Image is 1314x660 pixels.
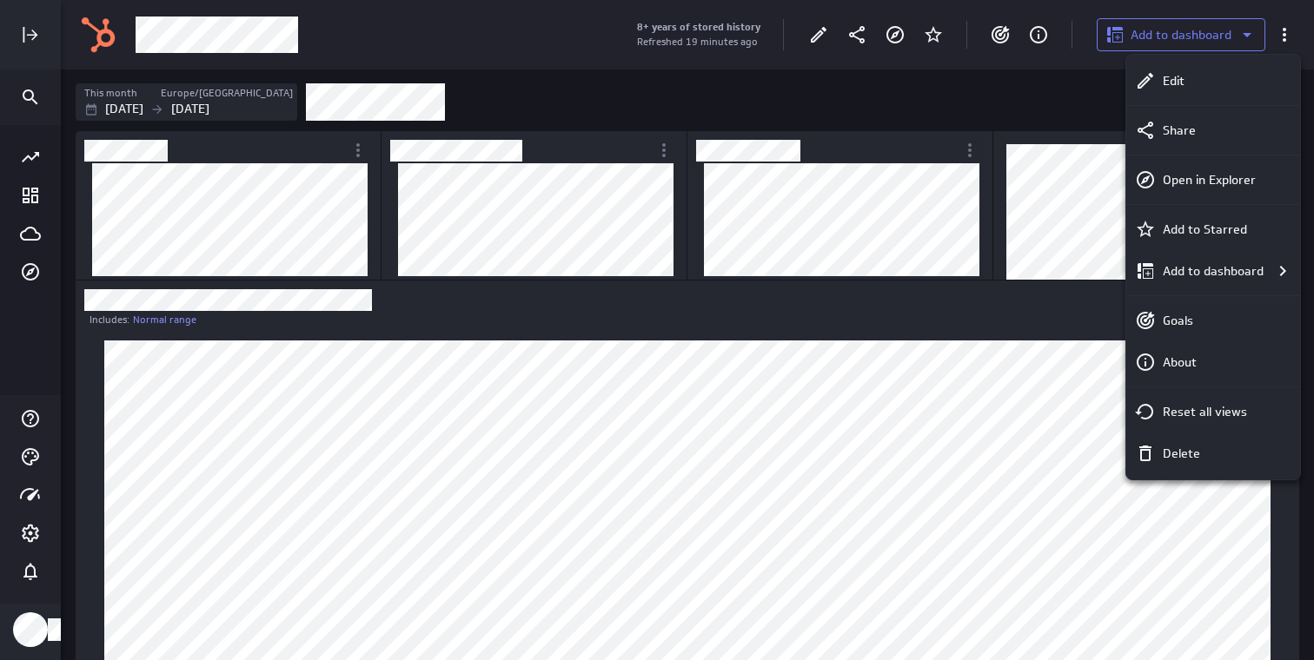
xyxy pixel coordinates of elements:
p: Add to Starred [1163,221,1247,239]
p: About [1163,353,1197,372]
p: Open in Explorer [1163,171,1256,189]
p: Goals [1163,312,1193,330]
div: Open in Explorer [1126,159,1300,201]
div: Share [1126,109,1300,151]
p: Delete [1163,445,1200,463]
div: Delete [1126,432,1300,474]
div: About [1126,341,1300,383]
div: Goals [1126,300,1300,341]
p: Edit [1163,72,1185,90]
div: Reset all views [1126,391,1300,432]
p: Share [1163,122,1196,140]
div: Edit [1126,60,1300,102]
div: Add to dashboard [1126,250,1300,292]
p: Reset all views [1163,403,1247,421]
p: Add to dashboard [1163,262,1264,280]
div: Add to Starred [1126,208,1300,250]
